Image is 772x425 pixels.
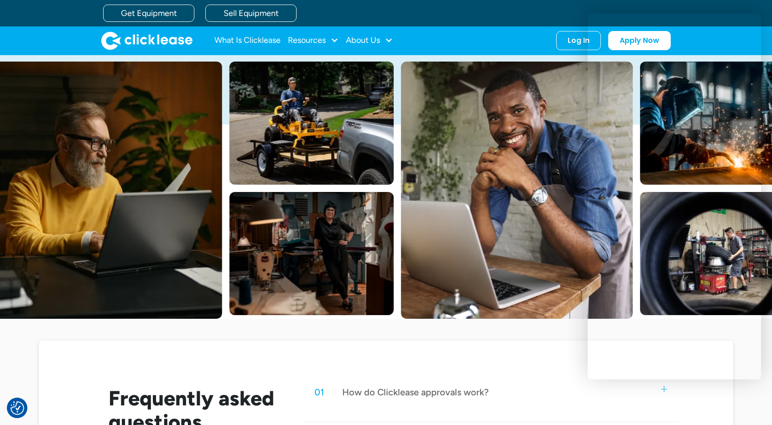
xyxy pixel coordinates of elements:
[568,36,589,45] div: Log In
[103,5,194,22] a: Get Equipment
[214,31,281,50] a: What Is Clicklease
[588,14,761,379] iframe: Chat Window
[10,401,24,415] button: Consent Preferences
[101,31,193,50] a: home
[101,31,193,50] img: Clicklease logo
[10,401,24,415] img: Revisit consent button
[661,386,667,392] img: small plus
[342,386,489,398] div: How do Clicklease approvals work?
[230,192,394,315] img: a woman standing next to a sewing machine
[230,62,394,185] img: Man with hat and blue shirt driving a yellow lawn mower onto a trailer
[346,31,393,50] div: About Us
[401,62,633,319] img: A smiling man in a blue shirt and apron leaning over a table with a laptop
[205,5,297,22] a: Sell Equipment
[314,386,324,398] div: 01
[288,31,339,50] div: Resources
